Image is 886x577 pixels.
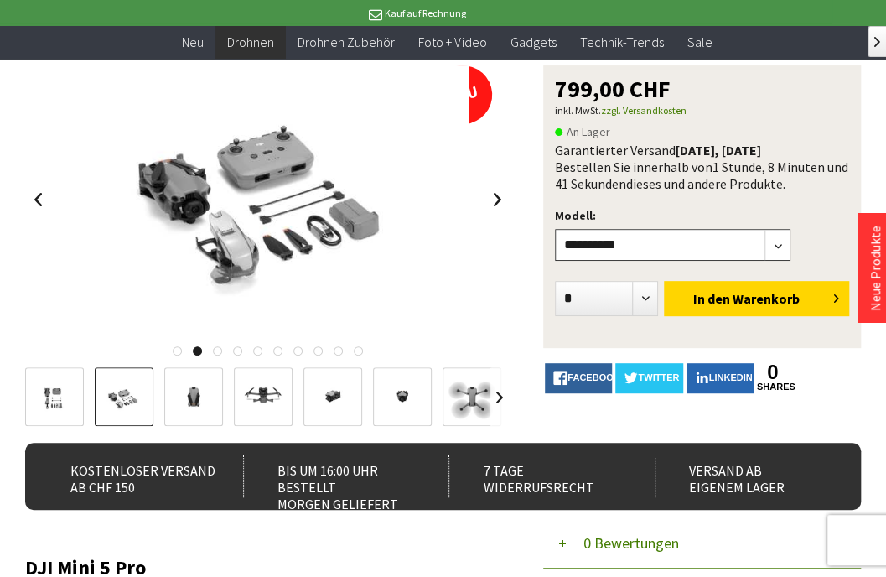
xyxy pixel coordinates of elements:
span:  [874,37,880,47]
span: 1 Stunde, 8 Minuten und 41 Sekunden [555,159,848,192]
span: LinkedIn [709,372,753,382]
div: Bis um 16:00 Uhr bestellt Morgen geliefert [243,455,424,497]
a: Drohnen [215,25,286,60]
img: Vorschau: Mini 5 Pro [30,382,79,414]
a: LinkedIn [687,363,754,393]
div: Versand ab eigenem Lager [655,455,836,497]
span: Gadgets [510,34,556,50]
span: Foto + Video [418,34,486,50]
a: shares [757,382,789,392]
a: zzgl. Versandkosten [601,104,687,117]
b: [DATE], [DATE] [676,142,761,159]
span: In den [693,290,730,307]
span: Neu [182,34,204,50]
a: Gadgets [498,25,567,60]
a: Technik-Trends [567,25,675,60]
button: In den Warenkorb [664,281,849,316]
span: twitter [638,372,679,382]
a: Neue Produkte [867,226,883,311]
a: Sale [675,25,723,60]
span: 799,00 CHF [555,77,671,101]
p: Modell: [555,205,849,226]
a: Drohnen Zubehör [286,25,407,60]
a: Neu [170,25,215,60]
div: Kostenloser Versand ab CHF 150 [37,455,218,497]
span: An Lager [555,122,610,142]
div: Garantierter Versand Bestellen Sie innerhalb von dieses und andere Produkte. [555,142,849,192]
a: facebook [545,363,612,393]
span: Warenkorb [733,290,800,307]
span: Technik-Trends [579,34,663,50]
div: 7 Tage Widerrufsrecht [448,455,630,497]
span: Drohnen [227,34,274,50]
button: 0 Bewertungen [543,518,861,569]
span: Drohnen Zubehör [298,34,395,50]
a: Foto + Video [407,25,498,60]
a: 0 [757,363,789,382]
span: Sale [687,34,712,50]
a: twitter [615,363,682,393]
span: facebook [567,372,619,382]
p: inkl. MwSt. [555,101,849,121]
